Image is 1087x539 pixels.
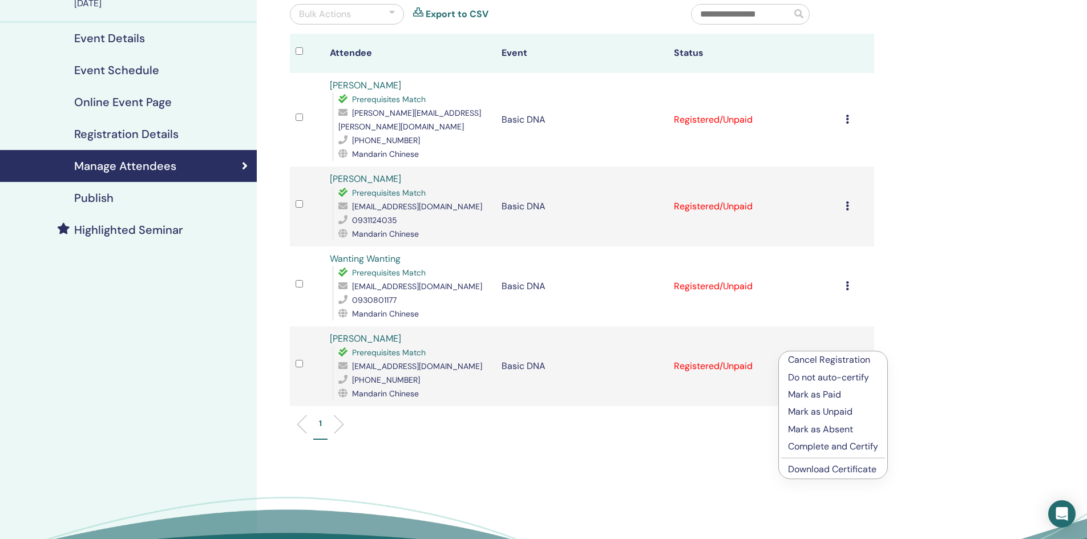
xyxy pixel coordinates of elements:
th: Event [496,34,668,73]
p: Cancel Registration [788,353,878,367]
a: Export to CSV [426,7,488,21]
a: Download Certificate [788,463,876,475]
p: Mark as Unpaid [788,405,878,419]
h4: Registration Details [74,127,179,141]
span: Prerequisites Match [352,94,426,104]
td: Basic DNA [496,73,668,167]
td: Basic DNA [496,246,668,326]
a: [PERSON_NAME] [330,333,401,345]
h4: Online Event Page [74,95,172,109]
th: Attendee [324,34,496,73]
span: [EMAIL_ADDRESS][DOMAIN_NAME] [352,281,482,291]
p: Mark as Absent [788,423,878,436]
td: Basic DNA [496,167,668,246]
span: [EMAIL_ADDRESS][DOMAIN_NAME] [352,361,482,371]
span: Prerequisites Match [352,188,426,198]
span: 0930801177 [352,295,397,305]
span: Prerequisites Match [352,268,426,278]
p: Mark as Paid [788,388,878,402]
td: Basic DNA [496,326,668,406]
p: Do not auto-certify [788,371,878,384]
span: [PERSON_NAME][EMAIL_ADDRESS][PERSON_NAME][DOMAIN_NAME] [338,108,481,132]
h4: Highlighted Seminar [74,223,183,237]
div: Bulk Actions [299,7,351,21]
h4: Event Details [74,31,145,45]
span: [PHONE_NUMBER] [352,135,420,145]
a: [PERSON_NAME] [330,79,401,91]
span: [PHONE_NUMBER] [352,375,420,385]
p: Complete and Certify [788,440,878,453]
a: Wanting Wanting [330,253,401,265]
span: [EMAIL_ADDRESS][DOMAIN_NAME] [352,201,482,212]
span: Mandarin Chinese [352,309,419,319]
a: [PERSON_NAME] [330,173,401,185]
span: Mandarin Chinese [352,388,419,399]
span: Prerequisites Match [352,347,426,358]
p: 1 [319,418,322,429]
h4: Publish [74,191,114,205]
h4: Event Schedule [74,63,159,77]
th: Status [668,34,840,73]
span: Mandarin Chinese [352,149,419,159]
h4: Manage Attendees [74,159,176,173]
div: Open Intercom Messenger [1048,500,1076,528]
span: Mandarin Chinese [352,229,419,239]
span: 0931124035 [352,215,397,225]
